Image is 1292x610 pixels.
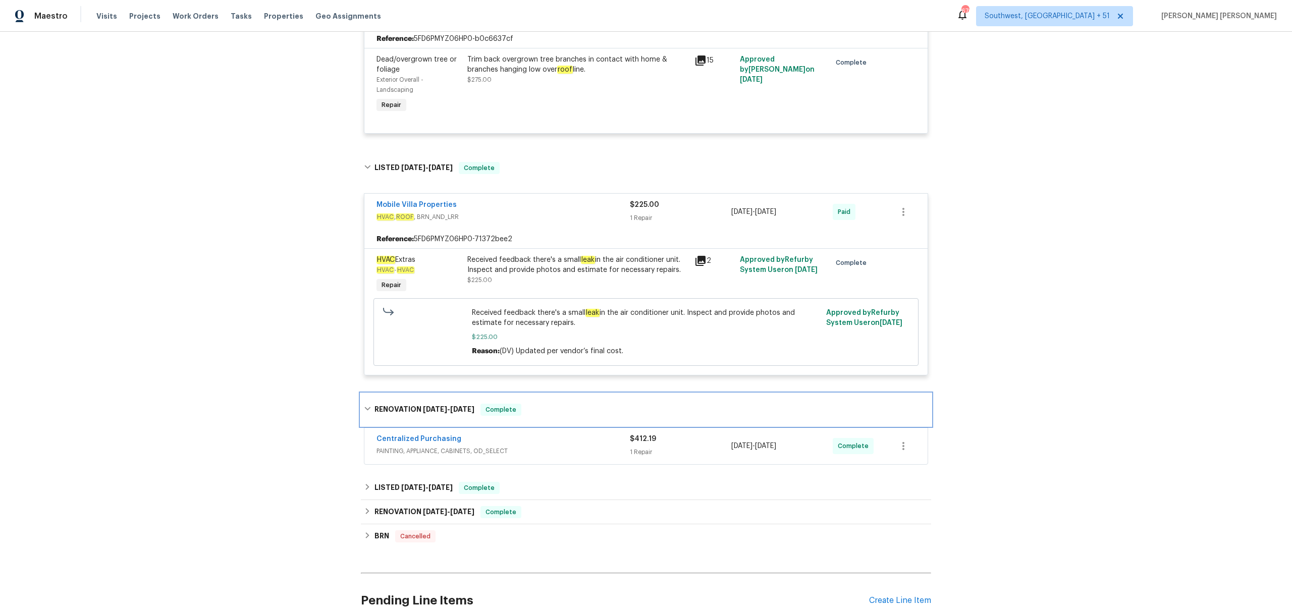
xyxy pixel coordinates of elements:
[731,441,776,451] span: -
[376,213,394,220] em: HVAC
[755,208,776,215] span: [DATE]
[880,319,902,326] span: [DATE]
[231,13,252,20] span: Tasks
[467,54,688,75] div: Trim back overgrown tree branches in contact with home & branches hanging low over line.
[401,164,453,171] span: -
[376,435,461,442] a: Centralized Purchasing
[472,348,500,355] span: Reason:
[630,447,731,457] div: 1 Repair
[961,6,968,16] div: 676
[376,256,415,264] span: Extras
[361,152,931,184] div: LISTED [DATE]-[DATE]Complete
[423,406,474,413] span: -
[472,332,821,342] span: $225.00
[173,11,219,21] span: Work Orders
[364,30,928,48] div: 5FD6PMYZ06HP0-b0c6637cf
[472,308,821,328] span: Received feedback there's a small in the air conditioner unit. Inspect and provide photos and est...
[838,207,854,217] span: Paid
[467,277,492,283] span: $225.00
[364,230,928,248] div: 5FD6PMYZ06HP0-71372bee2
[985,11,1110,21] span: Southwest, [GEOGRAPHIC_DATA] + 51
[423,508,474,515] span: -
[376,256,395,264] em: HVAC
[378,100,405,110] span: Repair
[423,508,447,515] span: [DATE]
[694,255,734,267] div: 2
[396,213,414,220] em: ROOF
[481,507,520,517] span: Complete
[374,404,474,416] h6: RENOVATION
[731,208,752,215] span: [DATE]
[467,255,688,275] div: Received feedback there's a small in the air conditioner unit. Inspect and provide photos and est...
[401,484,453,491] span: -
[374,530,389,542] h6: BRN
[361,524,931,548] div: BRN Cancelled
[460,483,499,493] span: Complete
[450,406,474,413] span: [DATE]
[826,309,902,326] span: Approved by Refurby System User on
[361,500,931,524] div: RENOVATION [DATE]-[DATE]Complete
[376,212,630,222] span: , , BRN_AND_LRR
[378,280,405,290] span: Repair
[557,66,573,74] em: roof
[361,476,931,500] div: LISTED [DATE]-[DATE]Complete
[361,394,931,426] div: RENOVATION [DATE]-[DATE]Complete
[694,54,734,67] div: 15
[467,77,492,83] span: $275.00
[401,484,425,491] span: [DATE]
[423,406,447,413] span: [DATE]
[795,266,818,273] span: [DATE]
[376,446,630,456] span: PAINTING, APPLIANCE, CABINETS, OD_SELECT
[731,207,776,217] span: -
[374,506,474,518] h6: RENOVATION
[315,11,381,21] span: Geo Assignments
[731,442,752,450] span: [DATE]
[374,162,453,174] h6: LISTED
[481,405,520,415] span: Complete
[450,508,474,515] span: [DATE]
[401,164,425,171] span: [DATE]
[376,267,414,273] span: -
[376,201,457,208] a: Mobile Villa Properties
[740,56,815,83] span: Approved by [PERSON_NAME] on
[428,484,453,491] span: [DATE]
[1157,11,1277,21] span: [PERSON_NAME] [PERSON_NAME]
[500,348,623,355] span: (DV) Updated per vendor’s final cost.
[376,77,423,93] span: Exterior Overall - Landscaping
[376,266,394,273] em: HVAC
[581,256,595,264] em: leak
[755,442,776,450] span: [DATE]
[740,76,763,83] span: [DATE]
[34,11,68,21] span: Maestro
[396,531,435,541] span: Cancelled
[585,309,600,317] em: leak
[428,164,453,171] span: [DATE]
[836,258,871,268] span: Complete
[460,163,499,173] span: Complete
[869,596,931,605] div: Create Line Item
[397,266,414,273] em: HVAC
[836,58,871,68] span: Complete
[374,482,453,494] h6: LISTED
[376,34,414,44] b: Reference:
[264,11,303,21] span: Properties
[740,256,818,273] span: Approved by Refurby System User on
[630,435,656,442] span: $412.19
[129,11,160,21] span: Projects
[838,441,873,451] span: Complete
[96,11,117,21] span: Visits
[376,56,457,73] span: Dead/overgrown tree or foliage
[376,234,414,244] b: Reference:
[630,201,659,208] span: $225.00
[630,213,731,223] div: 1 Repair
